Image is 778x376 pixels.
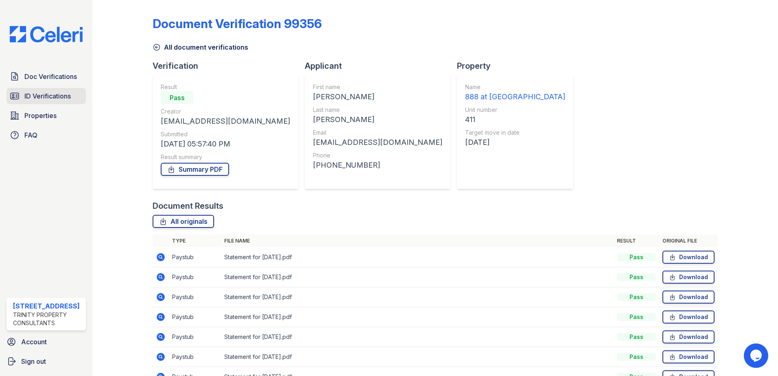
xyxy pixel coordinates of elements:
[465,106,565,114] div: Unit number
[7,107,86,124] a: Properties
[313,160,442,171] div: [PHONE_NUMBER]
[153,60,305,72] div: Verification
[457,60,580,72] div: Property
[24,130,37,140] span: FAQ
[465,114,565,125] div: 411
[313,91,442,103] div: [PERSON_NAME]
[161,107,290,116] div: Creator
[13,311,83,327] div: Trinity Property Consultants
[161,83,290,91] div: Result
[662,271,715,284] a: Download
[24,72,77,81] span: Doc Verifications
[7,68,86,85] a: Doc Verifications
[153,215,214,228] a: All originals
[24,111,57,120] span: Properties
[662,350,715,363] a: Download
[169,247,221,267] td: Paystub
[617,293,656,301] div: Pass
[617,273,656,281] div: Pass
[221,234,614,247] th: File name
[313,129,442,137] div: Email
[465,137,565,148] div: [DATE]
[161,130,290,138] div: Submitted
[169,267,221,287] td: Paystub
[465,83,565,103] a: Name 888 at [GEOGRAPHIC_DATA]
[221,327,614,347] td: Statement for [DATE].pdf
[221,307,614,327] td: Statement for [DATE].pdf
[221,347,614,367] td: Statement for [DATE].pdf
[617,353,656,361] div: Pass
[24,91,71,101] span: ID Verifications
[169,287,221,307] td: Paystub
[3,353,89,369] a: Sign out
[465,129,565,137] div: Target move in date
[3,334,89,350] a: Account
[161,91,193,104] div: Pass
[161,163,229,176] a: Summary PDF
[617,313,656,321] div: Pass
[662,251,715,264] a: Download
[161,153,290,161] div: Result summary
[465,91,565,103] div: 888 at [GEOGRAPHIC_DATA]
[161,116,290,127] div: [EMAIL_ADDRESS][DOMAIN_NAME]
[221,287,614,307] td: Statement for [DATE].pdf
[614,234,659,247] th: Result
[744,343,770,368] iframe: chat widget
[7,127,86,143] a: FAQ
[662,330,715,343] a: Download
[313,151,442,160] div: Phone
[221,247,614,267] td: Statement for [DATE].pdf
[662,310,715,324] a: Download
[169,307,221,327] td: Paystub
[221,267,614,287] td: Statement for [DATE].pdf
[617,253,656,261] div: Pass
[313,114,442,125] div: [PERSON_NAME]
[313,106,442,114] div: Last name
[153,42,248,52] a: All document verifications
[617,333,656,341] div: Pass
[313,137,442,148] div: [EMAIL_ADDRESS][DOMAIN_NAME]
[305,60,457,72] div: Applicant
[13,301,83,311] div: [STREET_ADDRESS]
[153,200,223,212] div: Document Results
[3,26,89,42] img: CE_Logo_Blue-a8612792a0a2168367f1c8372b55b34899dd931a85d93a1a3d3e32e68fde9ad4.png
[662,291,715,304] a: Download
[313,83,442,91] div: First name
[169,347,221,367] td: Paystub
[21,356,46,366] span: Sign out
[169,234,221,247] th: Type
[7,88,86,104] a: ID Verifications
[169,327,221,347] td: Paystub
[153,16,322,31] div: Document Verification 99356
[465,83,565,91] div: Name
[161,138,290,150] div: [DATE] 05:57:40 PM
[659,234,718,247] th: Original file
[21,337,47,347] span: Account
